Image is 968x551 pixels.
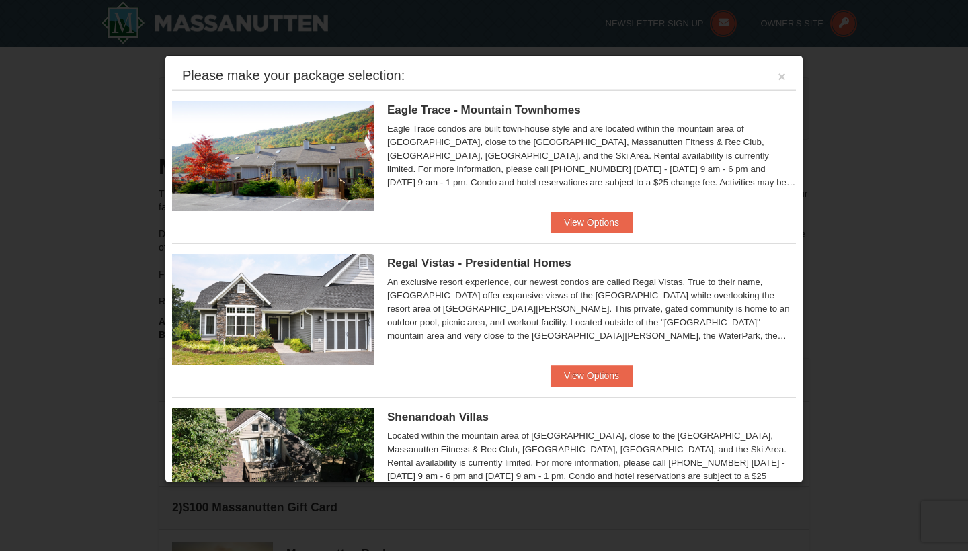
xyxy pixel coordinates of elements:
[387,411,489,423] span: Shenandoah Villas
[387,103,581,116] span: Eagle Trace - Mountain Townhomes
[182,69,405,82] div: Please make your package selection:
[551,365,633,386] button: View Options
[387,275,796,343] div: An exclusive resort experience, our newest condos are called Regal Vistas. True to their name, [G...
[387,257,571,269] span: Regal Vistas - Presidential Homes
[172,101,374,211] img: 19218983-1-9b289e55.jpg
[778,70,786,83] button: ×
[387,122,796,189] div: Eagle Trace condos are built town-house style and are located within the mountain area of [GEOGRA...
[387,429,796,497] div: Located within the mountain area of [GEOGRAPHIC_DATA], close to the [GEOGRAPHIC_DATA], Massanutte...
[551,212,633,233] button: View Options
[172,408,374,518] img: 19219019-2-e70bf45f.jpg
[172,254,374,364] img: 19218991-1-902409a9.jpg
